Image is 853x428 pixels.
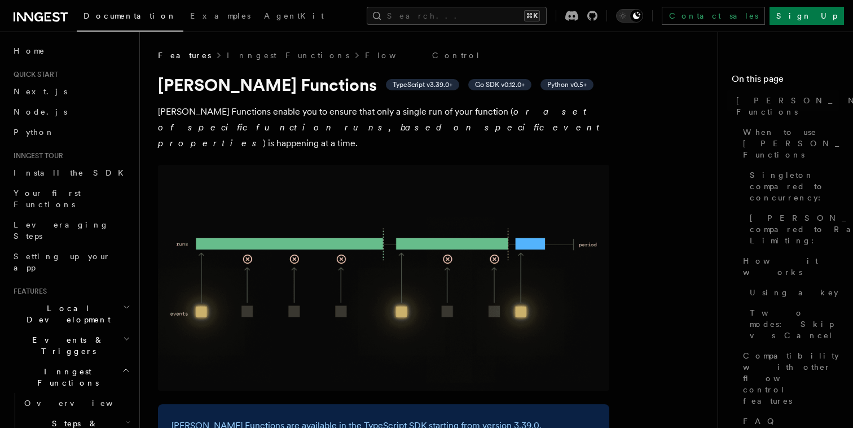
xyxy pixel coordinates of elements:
span: Inngest tour [9,151,63,160]
kbd: ⌘K [524,10,540,21]
a: Python [9,122,133,142]
a: Setting up your app [9,246,133,278]
span: Python v0.5+ [547,80,587,89]
a: Contact sales [662,7,765,25]
a: [PERSON_NAME] Functions [732,90,839,122]
a: When to use [PERSON_NAME] Functions [738,122,839,165]
span: AgentKit [264,11,324,20]
span: Inngest Functions [9,366,122,388]
span: Quick start [9,70,58,79]
a: Inngest Functions [227,50,349,61]
h1: [PERSON_NAME] Functions [158,75,609,95]
button: Toggle dark mode [616,9,643,23]
img: Singleton Functions only process one run at a time. [158,165,609,391]
a: Documentation [77,3,183,32]
a: Two modes: Skip vs Cancel [745,303,839,346]
span: Setting up your app [14,252,111,272]
a: Leveraging Steps [9,215,133,246]
button: Events & Triggers [9,330,133,361]
span: Your first Functions [14,189,81,209]
a: Node.js [9,102,133,122]
span: Events & Triggers [9,334,123,357]
button: Local Development [9,298,133,330]
span: Documentation [83,11,177,20]
span: Go SDK v0.12.0+ [475,80,525,89]
a: How it works [738,251,839,282]
button: Search...⌘K [367,7,547,25]
a: Examples [183,3,257,30]
a: Compatibility with other flow control features [738,346,839,411]
span: Install the SDK [14,168,130,177]
span: Compatibility with other flow control features [743,350,839,407]
a: Install the SDK [9,163,133,183]
a: AgentKit [257,3,331,30]
button: Inngest Functions [9,361,133,393]
a: Your first Functions [9,183,133,215]
a: Flow Control [365,50,481,61]
a: [PERSON_NAME] compared to Rate Limiting: [745,208,839,251]
span: TypeScript v3.39.0+ [393,80,452,89]
a: Singleton compared to concurrency: [745,165,839,208]
span: Overview [24,399,140,408]
span: FAQ [743,416,780,427]
span: How it works [743,255,839,278]
span: Home [14,45,45,56]
a: Sign Up [770,7,844,25]
span: Examples [190,11,250,20]
span: Next.js [14,87,67,96]
span: Singleton compared to concurrency: [750,169,839,203]
a: Home [9,41,133,61]
span: Two modes: Skip vs Cancel [750,307,839,341]
a: Using a key [745,282,839,303]
span: Features [9,287,47,296]
span: Features [158,50,211,61]
span: Leveraging Steps [14,220,109,241]
a: Next.js [9,81,133,102]
span: Using a key [750,287,838,298]
a: Overview [20,393,133,413]
span: Local Development [9,303,123,325]
span: Python [14,128,55,137]
em: or a set of specific function runs, based on specific event properties [158,106,605,149]
h4: On this page [732,72,839,90]
p: [PERSON_NAME] Functions enable you to ensure that only a single run of your function ( ) is happe... [158,104,609,151]
span: Node.js [14,107,67,116]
